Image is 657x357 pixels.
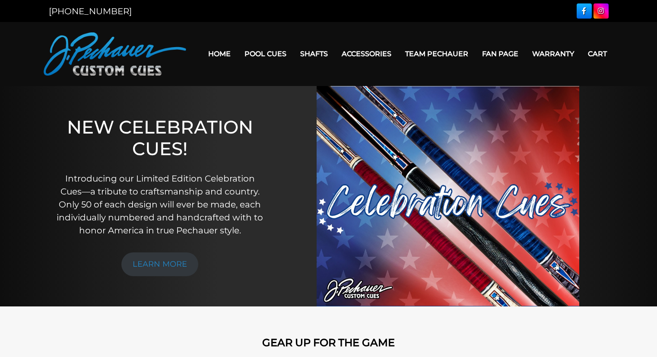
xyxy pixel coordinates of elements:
a: Team Pechauer [398,43,475,65]
a: Fan Page [475,43,525,65]
a: Accessories [335,43,398,65]
a: Cart [581,43,614,65]
a: LEARN MORE [121,252,198,276]
a: Pool Cues [238,43,293,65]
a: Home [201,43,238,65]
img: Pechauer Custom Cues [44,32,186,76]
h1: NEW CELEBRATION CUES! [54,116,266,160]
a: Shafts [293,43,335,65]
strong: GEAR UP FOR THE GAME [262,336,395,349]
p: Introducing our Limited Edition Celebration Cues—a tribute to craftsmanship and country. Only 50 ... [54,172,266,237]
a: [PHONE_NUMBER] [49,6,132,16]
a: Warranty [525,43,581,65]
